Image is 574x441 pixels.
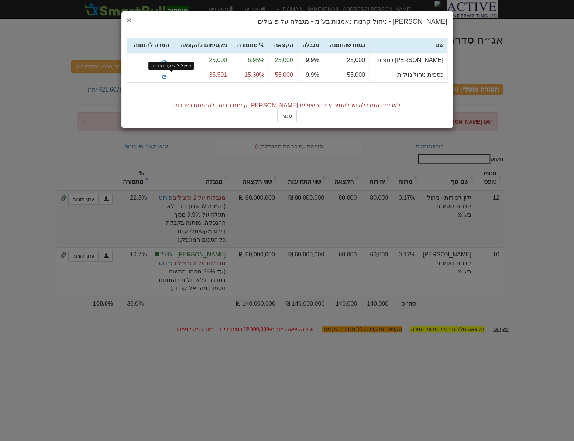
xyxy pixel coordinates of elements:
[323,53,369,68] td: 25,000
[173,68,231,82] td: 35,591
[231,38,268,53] th: % מתמורה
[297,68,323,82] td: 9.9%
[173,38,231,53] th: מקסימום להקצאה
[277,110,297,122] button: סגור
[231,68,268,82] td: 15.30%
[268,68,297,82] td: 55,000
[268,38,297,53] th: הקצאה
[127,16,131,24] span: ×
[369,38,447,53] th: שם
[297,38,323,53] th: מגבלה
[148,62,194,70] div: פיצול להצעה נפרדת
[127,38,173,53] th: המרה להזמנה
[173,102,400,108] span: לאכיפת המגבלה יש להמיר את הפיצולים [PERSON_NAME] קיימת חריגה להזמנות נפרדות
[369,68,447,82] td: כספית ניהול נזילות
[369,53,447,68] td: [PERSON_NAME] כספית
[231,53,268,68] td: 6.95%
[297,53,323,68] td: 9.9%
[323,38,369,53] th: כמות שהוזמנה
[127,17,447,27] h4: [PERSON_NAME] - ניהול קרנות נאמנות בע"מ - מגבלה על פיצולים
[268,53,297,68] td: 25,000
[173,53,231,68] td: 25,000
[323,68,369,82] td: 55,000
